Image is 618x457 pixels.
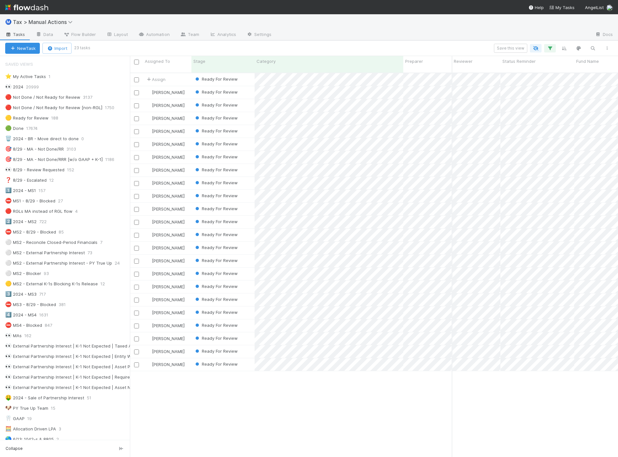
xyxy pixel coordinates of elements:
[145,180,185,186] div: [PERSON_NAME]
[5,395,12,400] span: 🤑
[194,361,238,367] span: Ready For Review
[58,197,69,205] span: 27
[194,141,238,147] div: Ready For Review
[5,312,12,317] span: 4️⃣
[5,167,12,172] span: 👀
[146,129,151,134] img: avatar_711f55b7-5a46-40da-996f-bc93b6b86381.png
[585,5,604,10] span: AngelList
[51,404,62,412] span: 15
[146,245,151,250] img: avatar_37569647-1c78-4889-accf-88c08d42a236.png
[146,297,151,302] img: avatar_37569647-1c78-4889-accf-88c08d42a236.png
[63,31,96,38] span: Flow Builder
[5,73,46,81] div: My Active Tasks
[194,218,238,225] div: Ready For Review
[134,194,139,199] input: Toggle Row Selected
[145,270,185,277] div: [PERSON_NAME]
[145,76,166,83] span: Assign
[56,435,65,443] span: 2
[134,168,139,173] input: Toggle Row Selected
[152,90,185,95] span: [PERSON_NAME]
[152,167,185,173] span: [PERSON_NAME]
[5,219,12,224] span: 2️⃣
[75,207,84,215] span: 4
[194,193,238,198] span: Ready For Review
[5,332,22,340] div: MAs
[194,219,238,224] span: Ready For Review
[152,310,185,315] span: [PERSON_NAME]
[5,302,12,307] span: ⛔
[194,89,238,95] div: Ready For Review
[134,103,139,108] input: Toggle Row Selected
[134,285,139,290] input: Toggle Row Selected
[30,30,58,40] a: Data
[146,206,151,211] img: avatar_37569647-1c78-4889-accf-88c08d42a236.png
[134,142,139,147] input: Toggle Row Selected
[5,269,41,278] div: MS2 - Blocker
[6,446,23,451] span: Collapse
[5,125,12,131] span: 🟢
[59,301,72,309] span: 381
[5,58,33,71] span: Saved Views
[194,102,238,108] span: Ready For Review
[194,257,238,264] div: Ready For Review
[152,142,185,147] span: [PERSON_NAME]
[146,310,151,315] img: avatar_55a2f090-1307-4765-93b4-f04da16234ba.png
[194,154,238,160] div: Ready For Review
[194,296,238,303] div: Ready For Review
[5,145,64,153] div: 8/29 - MA - Not Done/RR
[5,93,80,101] div: Not Done / Not Ready for Review
[204,30,241,40] a: Analytics
[26,124,44,132] span: 17674
[87,249,99,257] span: 73
[194,336,238,341] span: Ready For Review
[66,145,83,153] span: 3103
[49,73,57,81] span: 1
[5,249,85,257] div: MS2 - External Partnership Interest
[5,260,12,266] span: ⚪
[5,146,12,152] span: 🎯
[241,30,277,40] a: Settings
[194,180,238,185] span: Ready For Review
[194,258,238,263] span: Ready For Review
[134,181,139,186] input: Toggle Row Selected
[145,102,185,109] div: [PERSON_NAME]
[42,43,72,54] button: Import
[152,349,185,354] span: [PERSON_NAME]
[257,58,276,64] span: Category
[5,321,42,329] div: MS4 - Blocked
[5,415,25,423] div: GAAP
[5,43,40,54] button: NewTask
[194,283,238,290] div: Ready For Review
[5,84,12,89] span: 👀
[145,58,170,64] span: Assigned To
[100,280,111,288] span: 12
[194,179,238,186] div: Ready For Review
[146,219,151,224] img: avatar_37569647-1c78-4889-accf-88c08d42a236.png
[145,206,185,212] div: [PERSON_NAME]
[194,309,238,315] div: Ready For Review
[405,58,423,64] span: Preparer
[194,166,238,173] div: Ready For Review
[145,309,185,316] div: [PERSON_NAME]
[74,45,90,51] small: 23 tasks
[152,271,185,276] span: [PERSON_NAME]
[194,205,238,212] div: Ready For Review
[134,272,139,277] input: Toggle Row Selected
[145,361,185,368] div: [PERSON_NAME]
[145,167,185,173] div: [PERSON_NAME]
[146,116,151,121] img: avatar_37569647-1c78-4889-accf-88c08d42a236.png
[5,250,12,255] span: ⚪
[5,136,12,141] span: 🗑️
[134,324,139,328] input: Toggle Row Selected
[194,270,238,277] div: Ready For Review
[5,416,12,421] span: 🦷
[5,364,12,369] span: 👀
[145,154,185,160] div: [PERSON_NAME]
[5,436,12,442] span: 🌎
[5,342,154,350] div: External Partnership Interest | K-1 Not Expected | Taxed As Changed
[105,104,121,112] span: 1750
[5,383,158,392] div: External Partnership Interest | K-1 Not Expected | Asset Not In Portfolio
[5,114,49,122] div: Ready for Review
[39,187,52,195] span: 157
